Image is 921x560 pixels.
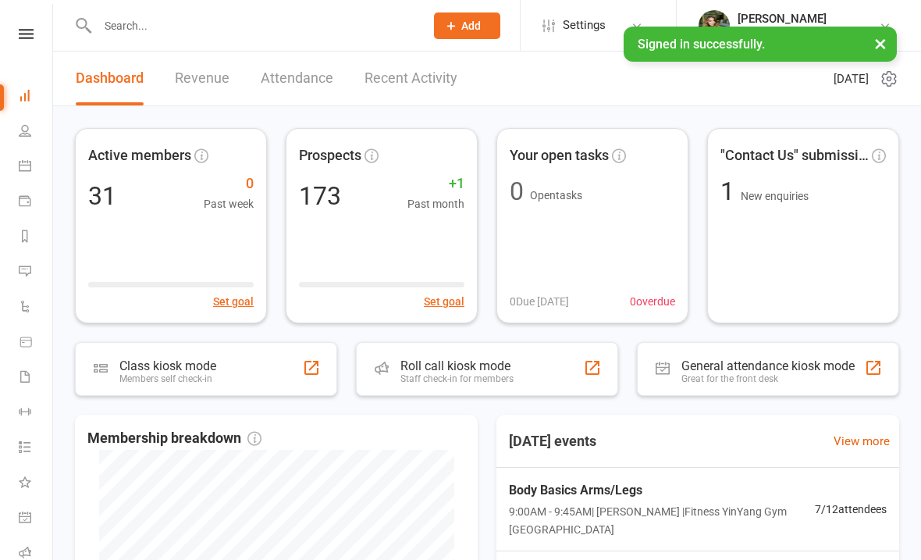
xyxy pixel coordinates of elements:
img: thumb_image1684727916.png [699,10,730,41]
a: Payments [19,185,54,220]
a: People [19,115,54,150]
span: Open tasks [530,189,582,202]
span: 1 [720,177,741,206]
span: 0 overdue [630,293,675,310]
div: Staff check-in for members [400,373,514,384]
div: Great for the front desk [681,373,855,384]
a: Attendance [261,52,333,105]
div: 173 [299,184,341,209]
div: General attendance kiosk mode [681,358,855,373]
a: Product Sales [19,326,54,361]
input: Search... [93,15,414,37]
div: Fitness YinYang Charlestown [738,26,879,40]
a: General attendance kiosk mode [19,501,54,537]
a: Recent Activity [364,52,457,105]
span: 0 Due [DATE] [510,293,569,310]
div: Roll call kiosk mode [400,358,514,373]
span: "Contact Us" submissions [720,144,869,167]
a: Dashboard [19,80,54,115]
button: Add [434,12,500,39]
span: Your open tasks [510,144,609,167]
button: Set goal [424,293,464,310]
button: × [866,27,894,60]
span: Membership breakdown [87,427,261,450]
span: Body Basics Arms/Legs [509,480,815,501]
a: What's New [19,466,54,501]
div: 31 [88,184,116,209]
span: Past month [407,195,464,212]
button: Set goal [213,293,254,310]
a: Dashboard [76,52,144,105]
span: Add [461,20,481,32]
div: 0 [510,179,524,204]
div: [PERSON_NAME] [738,12,879,26]
span: Signed in successfully. [638,37,765,52]
span: 7 / 12 attendees [815,501,887,518]
a: Calendar [19,150,54,185]
a: View more [834,432,890,451]
span: New enquiries [741,190,809,202]
a: Revenue [175,52,229,105]
div: Members self check-in [119,373,216,384]
span: Active members [88,144,191,167]
span: 9:00AM - 9:45AM | [PERSON_NAME] | Fitness YinYang Gym [GEOGRAPHIC_DATA] [509,503,815,538]
span: Past week [204,195,254,212]
a: Reports [19,220,54,255]
div: Class kiosk mode [119,358,216,373]
span: Prospects [299,144,361,167]
span: [DATE] [834,70,869,88]
h3: [DATE] events [496,427,609,455]
span: 0 [204,173,254,195]
span: Settings [563,8,606,43]
span: +1 [407,173,464,195]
